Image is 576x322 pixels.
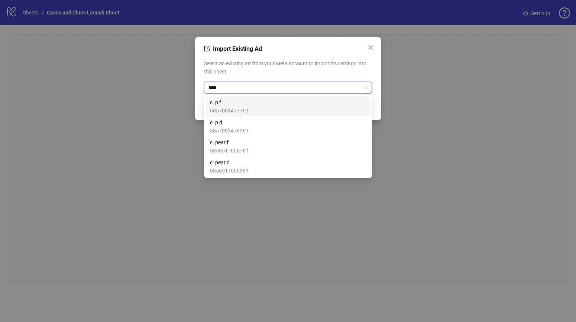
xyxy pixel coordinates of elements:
[210,138,249,147] span: c. pear f
[365,42,376,53] button: Close
[210,126,249,135] span: 6857003476961
[204,59,372,76] span: Select an existing ad from your Meta account to import its settings into this sheet.
[213,45,262,52] span: Import Existing Ad
[210,158,249,167] span: c. pear d
[210,147,249,155] span: 6856517000761
[210,118,249,126] span: c. p d
[210,98,249,106] span: c. p f
[368,45,373,50] span: close
[206,137,370,157] div: c. pear f
[206,116,370,137] div: c. p d
[210,167,249,175] span: 6856517000361
[206,96,370,116] div: c. p f
[204,46,210,52] span: import
[210,106,249,115] span: 6857003477761
[206,157,370,177] div: c. pear d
